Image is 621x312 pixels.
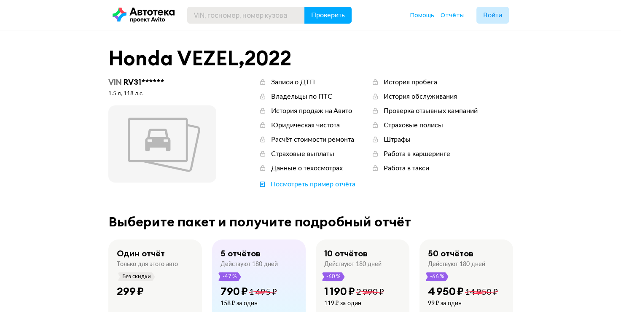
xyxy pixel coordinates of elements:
[326,272,341,281] span: -60 %
[271,149,334,159] div: Страховые выплаты
[428,285,464,298] div: 4 950 ₽
[108,47,513,69] div: Honda VEZEL , 2022
[220,300,277,307] div: 158 ₽ за один
[271,106,352,116] div: История продаж на Авито
[324,300,384,307] div: 119 ₽ за один
[311,12,345,19] span: Проверить
[430,272,445,281] span: -66 %
[476,7,509,24] button: Войти
[108,214,513,229] div: Выберите пакет и получите подробный отчёт
[108,77,122,87] span: VIN
[428,261,485,268] div: Действуют 180 дней
[117,248,165,259] div: Один отчёт
[428,300,498,307] div: 99 ₽ за один
[356,288,384,296] span: 2 990 ₽
[222,272,237,281] span: -47 %
[465,288,498,296] span: 14 950 ₽
[117,261,178,268] div: Только для этого авто
[258,180,355,189] a: Посмотреть пример отчёта
[249,288,277,296] span: 1 495 ₽
[428,248,473,259] div: 50 отчётов
[410,11,434,19] a: Помощь
[384,164,429,173] div: Работа в такси
[304,7,352,24] button: Проверить
[384,78,437,87] div: История пробега
[271,121,340,130] div: Юридическая чистота
[271,135,354,144] div: Расчёт стоимости ремонта
[220,285,248,298] div: 790 ₽
[108,90,216,98] div: 1.5 л, 118 л.c.
[324,285,355,298] div: 1 190 ₽
[384,149,450,159] div: Работа в каршеринге
[122,272,151,281] span: Без скидки
[271,164,343,173] div: Данные о техосмотрах
[271,78,315,87] div: Записи о ДТП
[271,180,355,189] div: Посмотреть пример отчёта
[384,92,457,101] div: История обслуживания
[483,12,502,19] span: Войти
[324,261,382,268] div: Действуют 180 дней
[220,261,278,268] div: Действуют 180 дней
[384,135,411,144] div: Штрафы
[271,92,332,101] div: Владельцы по ПТС
[384,106,478,116] div: Проверка отзывных кампаний
[441,11,464,19] a: Отчёты
[117,285,144,298] div: 299 ₽
[187,7,305,24] input: VIN, госномер, номер кузова
[220,248,261,259] div: 5 отчётов
[384,121,443,130] div: Страховые полисы
[324,248,368,259] div: 10 отчётов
